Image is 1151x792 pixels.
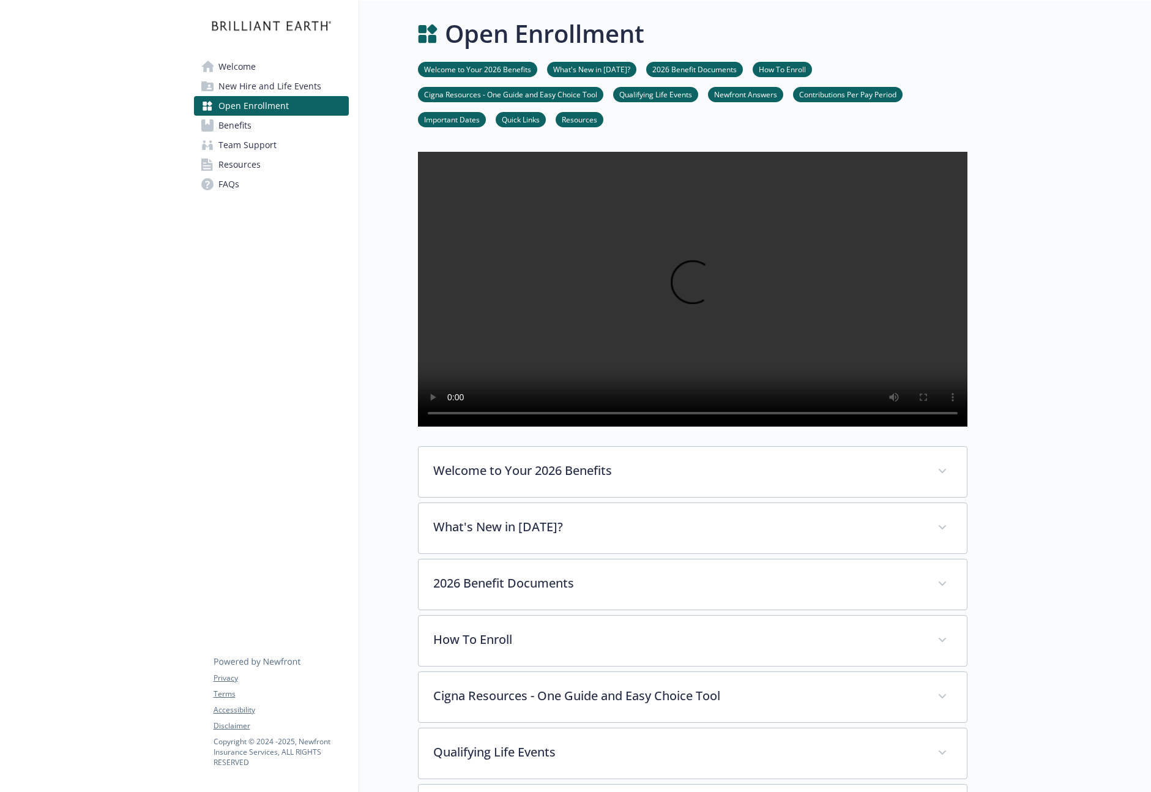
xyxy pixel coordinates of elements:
[194,57,349,77] a: Welcome
[214,704,348,715] a: Accessibility
[194,155,349,174] a: Resources
[646,63,743,75] a: 2026 Benefit Documents
[218,135,277,155] span: Team Support
[194,174,349,194] a: FAQs
[556,113,603,125] a: Resources
[433,518,923,536] p: What's New in [DATE]?
[419,559,967,610] div: 2026 Benefit Documents
[214,736,348,768] p: Copyright © 2024 - 2025 , Newfront Insurance Services, ALL RIGHTS RESERVED
[194,96,349,116] a: Open Enrollment
[433,687,923,705] p: Cigna Resources - One Guide and Easy Choice Tool
[793,88,903,100] a: Contributions Per Pay Period
[214,673,348,684] a: Privacy
[419,447,967,497] div: Welcome to Your 2026 Benefits
[418,63,537,75] a: Welcome to Your 2026 Benefits
[419,616,967,666] div: How To Enroll
[218,96,289,116] span: Open Enrollment
[445,15,644,52] h1: Open Enrollment
[418,113,486,125] a: Important Dates
[496,113,546,125] a: Quick Links
[433,574,923,592] p: 2026 Benefit Documents
[218,77,321,96] span: New Hire and Life Events
[708,88,783,100] a: Newfront Answers
[433,743,923,761] p: Qualifying Life Events
[419,503,967,553] div: What's New in [DATE]?
[218,57,256,77] span: Welcome
[547,63,636,75] a: What's New in [DATE]?
[194,135,349,155] a: Team Support
[218,116,251,135] span: Benefits
[194,77,349,96] a: New Hire and Life Events
[214,720,348,731] a: Disclaimer
[418,88,603,100] a: Cigna Resources - One Guide and Easy Choice Tool
[218,174,239,194] span: FAQs
[419,728,967,779] div: Qualifying Life Events
[218,155,261,174] span: Resources
[753,63,812,75] a: How To Enroll
[214,689,348,700] a: Terms
[613,88,698,100] a: Qualifying Life Events
[433,461,923,480] p: Welcome to Your 2026 Benefits
[194,116,349,135] a: Benefits
[433,630,923,649] p: How To Enroll
[419,672,967,722] div: Cigna Resources - One Guide and Easy Choice Tool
